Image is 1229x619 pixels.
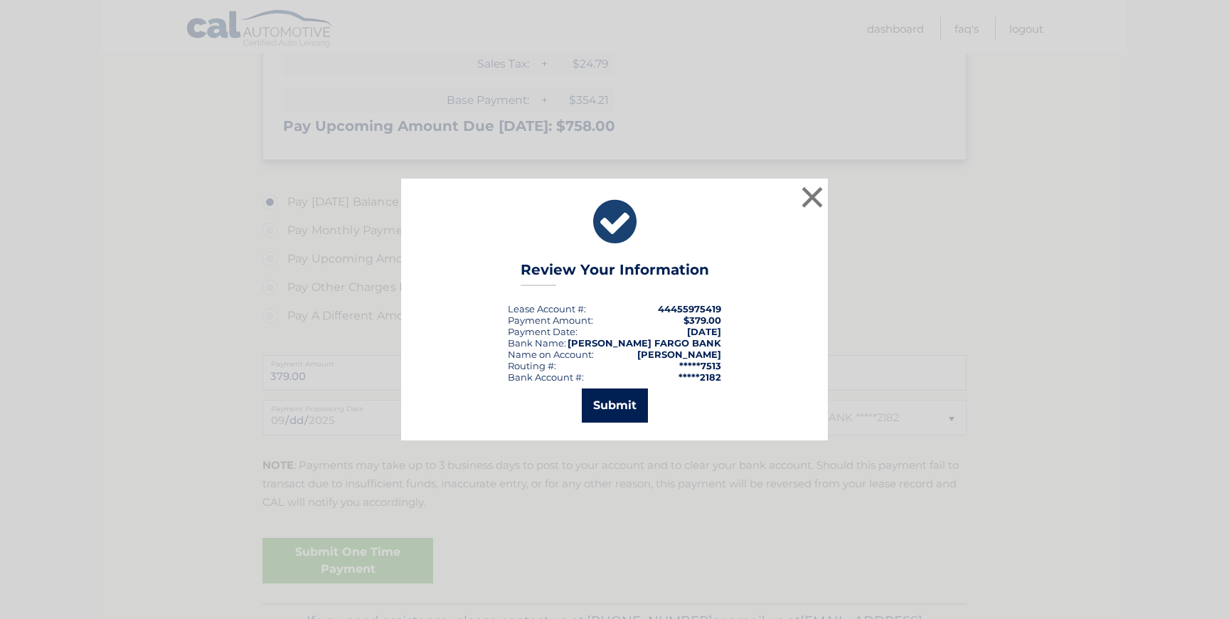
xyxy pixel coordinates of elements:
[658,303,721,314] strong: 44455975419
[508,326,575,337] span: Payment Date
[521,261,709,286] h3: Review Your Information
[508,360,556,371] div: Routing #:
[798,183,826,211] button: ×
[508,314,593,326] div: Payment Amount:
[687,326,721,337] span: [DATE]
[508,326,578,337] div: :
[508,349,594,360] div: Name on Account:
[508,337,566,349] div: Bank Name:
[508,371,584,383] div: Bank Account #:
[508,303,586,314] div: Lease Account #:
[683,314,721,326] span: $379.00
[637,349,721,360] strong: [PERSON_NAME]
[582,388,648,423] button: Submit
[568,337,721,349] strong: [PERSON_NAME] FARGO BANK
